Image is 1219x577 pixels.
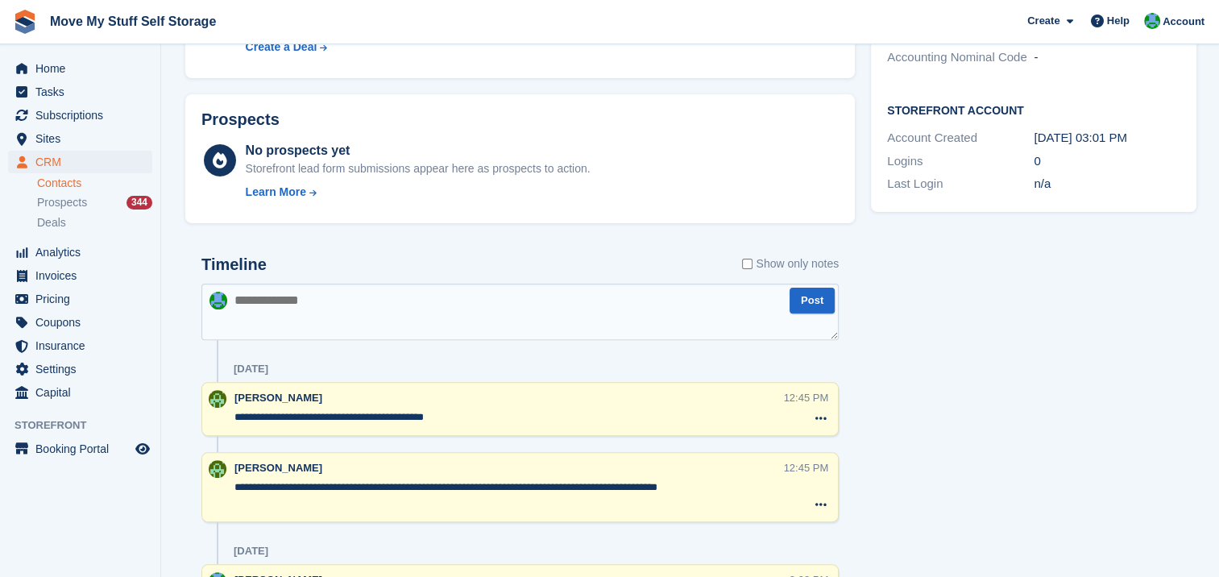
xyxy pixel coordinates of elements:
a: menu [8,264,152,287]
span: Help [1107,13,1130,29]
span: Pricing [35,288,132,310]
div: 12:45 PM [784,460,829,475]
span: Booking Portal [35,438,132,460]
label: Show only notes [742,255,839,272]
span: CRM [35,151,132,173]
img: Dan [209,292,227,309]
button: Post [790,288,835,314]
a: Preview store [133,439,152,459]
a: menu [8,151,152,173]
a: menu [8,311,152,334]
div: [DATE] [234,363,268,376]
img: Joel Booth [209,460,226,478]
img: stora-icon-8386f47178a22dfd0bd8f6a31ec36ba5ce8667c1dd55bd0f319d3a0aa187defe.svg [13,10,37,34]
span: Coupons [35,311,132,334]
div: Accounting Nominal Code [887,48,1034,67]
a: Move My Stuff Self Storage [44,8,222,35]
div: Learn More [246,184,306,201]
span: [PERSON_NAME] [234,392,322,404]
a: menu [8,288,152,310]
a: Deals [37,214,152,231]
a: menu [8,104,152,127]
span: Capital [35,381,132,404]
a: menu [8,81,152,103]
span: Invoices [35,264,132,287]
span: Sites [35,127,132,150]
div: Storefront lead form submissions appear here as prospects to action. [246,160,591,177]
a: menu [8,381,152,404]
a: Prospects 344 [37,194,152,211]
div: Logins [887,152,1034,171]
a: Create a Deal [246,39,583,56]
a: menu [8,127,152,150]
span: Storefront [15,417,160,434]
div: [DATE] 03:01 PM [1034,129,1180,147]
div: [DATE] [234,545,268,558]
span: Deals [37,215,66,230]
span: Create [1027,13,1059,29]
div: Create a Deal [246,39,317,56]
div: 12:45 PM [784,390,829,405]
span: Insurance [35,334,132,357]
span: Tasks [35,81,132,103]
a: Contacts [37,176,152,191]
div: 344 [126,196,152,210]
span: Settings [35,358,132,380]
span: [PERSON_NAME] [234,462,322,474]
div: n/a [1034,175,1180,193]
span: Home [35,57,132,80]
a: menu [8,358,152,380]
div: Last Login [887,175,1034,193]
div: No prospects yet [246,141,591,160]
h2: Timeline [201,255,267,274]
img: Joel Booth [209,390,226,408]
input: Show only notes [742,255,753,272]
span: Subscriptions [35,104,132,127]
a: menu [8,438,152,460]
h2: Prospects [201,110,280,129]
h2: Storefront Account [887,102,1180,118]
span: Account [1163,14,1204,30]
img: Dan [1144,13,1160,29]
div: 0 [1034,152,1180,171]
a: Learn More [246,184,591,201]
a: menu [8,57,152,80]
div: - [1034,48,1180,67]
a: menu [8,334,152,357]
span: Analytics [35,241,132,264]
a: menu [8,241,152,264]
span: Prospects [37,195,87,210]
div: Account Created [887,129,1034,147]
